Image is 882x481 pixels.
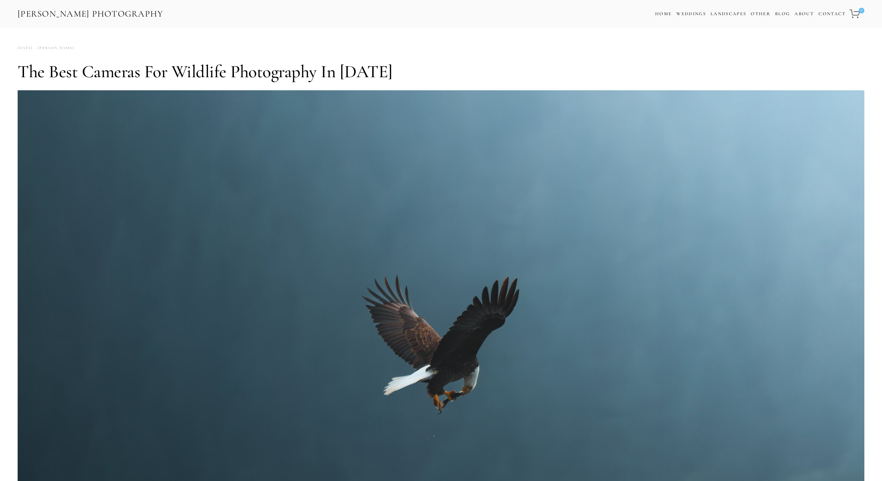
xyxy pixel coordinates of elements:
a: About [795,9,814,19]
a: Contact [818,9,846,19]
time: [DATE] [18,43,33,53]
a: Home [655,9,672,19]
a: Landscapes [711,11,746,17]
a: 0 items in cart [848,5,865,22]
a: Weddings [676,11,706,17]
a: Other [751,11,771,17]
h1: The Best Cameras for Wildlife Photography in [DATE] [18,61,864,82]
a: Blog [775,9,790,19]
span: 0 [859,8,864,13]
a: [PERSON_NAME] Photography [17,6,164,22]
a: [PERSON_NAME] [33,43,74,53]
